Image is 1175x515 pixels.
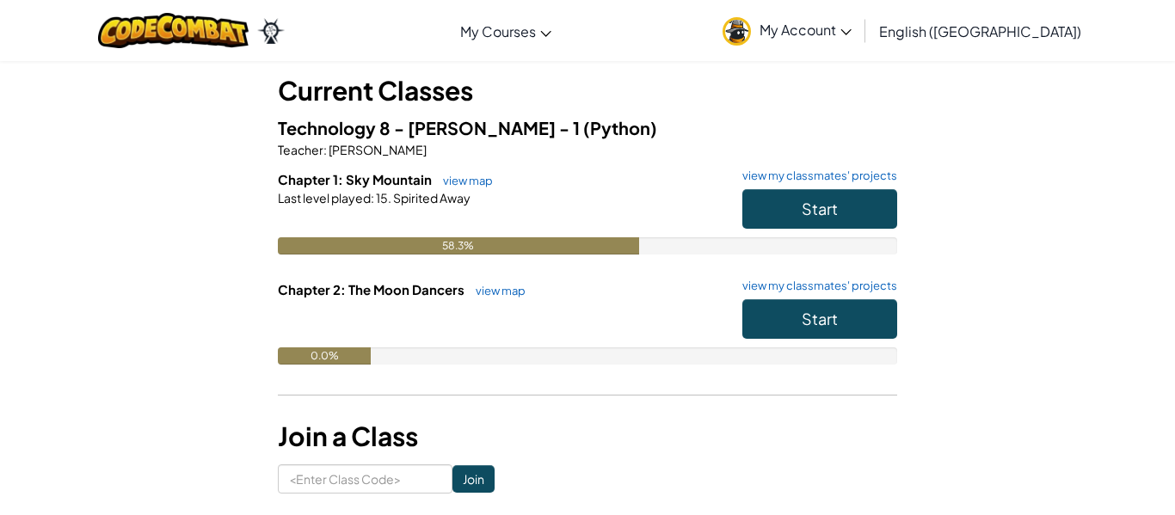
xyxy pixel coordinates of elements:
span: Technology 8 - [PERSON_NAME] - 1 [278,117,583,138]
span: [PERSON_NAME] [327,142,427,157]
input: Join [452,465,495,493]
span: (Python) [583,117,657,138]
span: Chapter 1: Sky Mountain [278,171,434,187]
img: Ozaria [257,18,285,44]
h3: Current Classes [278,71,897,110]
span: 15. [374,190,391,205]
img: avatar [723,17,751,46]
span: : [371,190,374,205]
a: view map [467,284,526,297]
span: Chapter 2: The Moon Dancers [278,281,467,297]
button: Start [742,299,897,339]
span: Spirited Away [391,190,471,205]
span: English ([GEOGRAPHIC_DATA]) [879,22,1081,40]
img: CodeCombat logo [98,13,249,48]
span: : [323,142,327,157]
a: view my classmates' projects [734,280,897,291]
span: Start [802,199,838,218]
div: 58.3% [278,237,639,254]
span: Teacher [278,142,323,157]
span: Start [802,309,838,328]
h3: Join a Class [278,417,897,456]
button: Start [742,189,897,229]
div: 0.0% [278,347,371,365]
a: English ([GEOGRAPHIC_DATA]) [870,8,1090,54]
a: My Account [714,3,860,58]
span: My Account [760,21,852,39]
span: Last level played [278,190,371,205]
span: My Courses [460,22,536,40]
a: view map [434,174,493,187]
a: view my classmates' projects [734,170,897,181]
input: <Enter Class Code> [278,464,452,494]
a: My Courses [452,8,560,54]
